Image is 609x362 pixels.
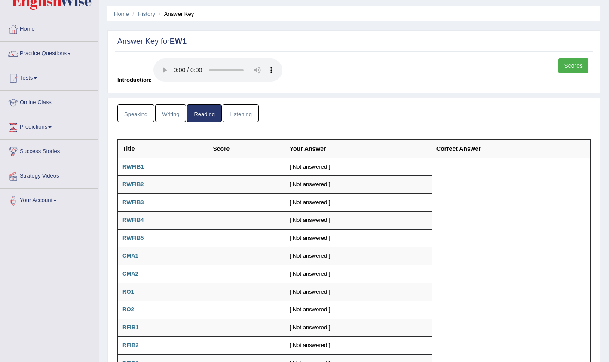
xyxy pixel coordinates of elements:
a: Predictions [0,115,98,137]
strong: EW1 [170,37,187,46]
td: [ Not answered ] [285,301,432,319]
td: [ Not answered ] [285,229,432,247]
span: Introduction: [117,77,152,83]
b: RWFIB5 [122,235,144,241]
td: [ Not answered ] [285,176,432,194]
b: RO1 [122,288,134,295]
b: RWFIB1 [122,163,144,170]
td: [ Not answered ] [285,337,432,355]
b: CMA2 [122,270,138,277]
a: Reading [187,104,221,122]
b: CMA1 [122,252,138,259]
a: Home [114,11,129,17]
a: Scores [558,58,588,73]
th: Score [208,139,285,158]
a: Success Stories [0,140,98,161]
td: [ Not answered ] [285,212,432,230]
td: [ Not answered ] [285,283,432,301]
td: [ Not answered ] [285,265,432,283]
a: Home [0,17,98,39]
th: Correct Answer [432,139,590,158]
a: Speaking [117,104,154,122]
a: Practice Questions [0,42,98,63]
td: [ Not answered ] [285,247,432,265]
td: [ Not answered ] [285,158,432,176]
b: RWFIB3 [122,199,144,206]
b: RFIB2 [122,342,139,348]
li: Answer Key [157,10,194,18]
td: [ Not answered ] [285,193,432,212]
h2: Answer Key for [117,37,591,46]
b: RO2 [122,306,134,313]
a: History [138,11,155,17]
a: Online Class [0,91,98,112]
th: Title [118,139,208,158]
a: Writing [155,104,186,122]
td: [ Not answered ] [285,319,432,337]
a: Listening [223,104,259,122]
b: RFIB1 [122,324,139,331]
th: Your Answer [285,139,432,158]
b: RWFIB2 [122,181,144,187]
a: Tests [0,66,98,88]
b: RWFIB4 [122,217,144,223]
a: Strategy Videos [0,164,98,186]
a: Your Account [0,189,98,210]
